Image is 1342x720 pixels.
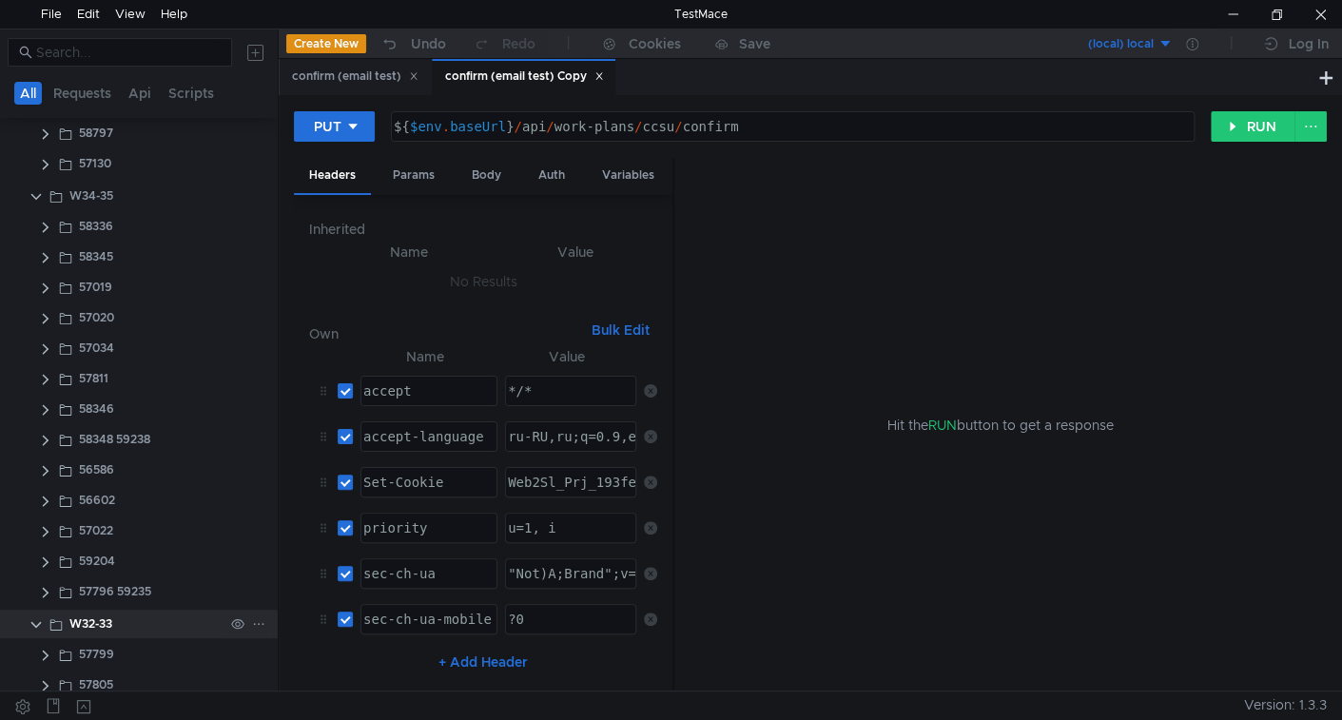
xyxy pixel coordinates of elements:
[497,345,636,368] th: Value
[79,364,108,393] div: 57811
[79,486,115,515] div: 56602
[79,516,113,545] div: 57022
[309,322,584,345] h6: Own
[79,425,150,454] div: 58348 59238
[79,395,114,423] div: 58346
[366,29,459,58] button: Undo
[69,610,112,638] div: W32-33
[79,547,115,575] div: 59204
[36,42,221,63] input: Search...
[1244,691,1327,719] span: Version: 1.3.3
[887,415,1114,436] span: Hit the button to get a response
[309,218,657,241] h6: Inherited
[494,241,657,263] th: Value
[79,456,114,484] div: 56586
[294,158,371,195] div: Headers
[1289,32,1329,55] div: Log In
[431,651,535,673] button: + Add Header
[294,111,375,142] button: PUT
[79,640,114,669] div: 57799
[163,82,220,105] button: Scripts
[457,158,516,193] div: Body
[450,273,517,290] nz-embed-empty: No Results
[928,417,957,434] span: RUN
[324,241,494,263] th: Name
[1041,29,1173,59] button: (local) local
[1211,111,1295,142] button: RUN
[79,149,111,178] div: 57130
[79,212,113,241] div: 58336
[79,243,113,271] div: 58345
[314,116,341,137] div: PUT
[378,158,450,193] div: Params
[445,67,604,87] div: confirm (email test) Copy
[79,119,113,147] div: 58797
[286,34,366,53] button: Create New
[629,32,681,55] div: Cookies
[123,82,157,105] button: Api
[292,67,418,87] div: confirm (email test)
[48,82,117,105] button: Requests
[79,577,151,606] div: 57796 59235
[79,334,114,362] div: 57034
[79,273,112,302] div: 57019
[69,182,113,210] div: W34-35
[79,303,114,332] div: 57020
[353,345,497,368] th: Name
[739,37,770,50] div: Save
[411,32,446,55] div: Undo
[523,158,580,193] div: Auth
[584,319,657,341] button: Bulk Edit
[459,29,549,58] button: Redo
[502,32,535,55] div: Redo
[79,671,113,699] div: 57805
[587,158,670,193] div: Variables
[1088,35,1154,53] div: (local) local
[14,82,42,105] button: All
